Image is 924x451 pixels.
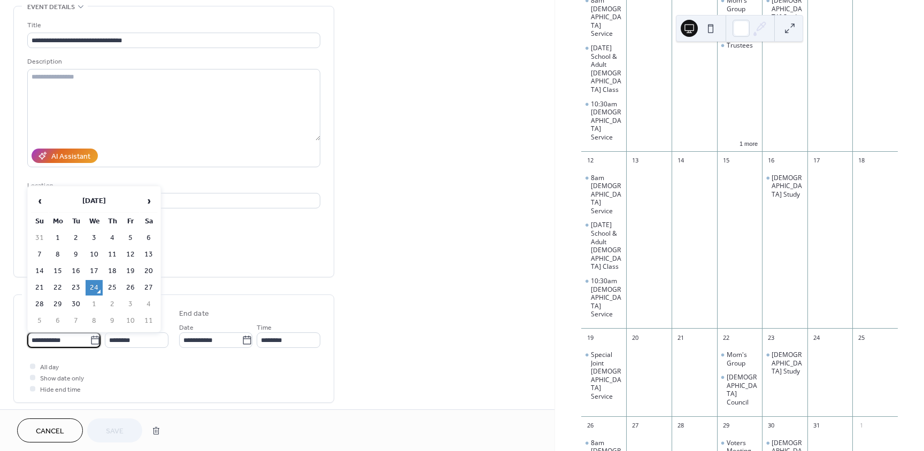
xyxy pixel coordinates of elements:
div: 13 [629,155,641,167]
td: 26 [122,280,139,296]
div: 1 [856,420,867,432]
div: [DATE] School & Adult [DEMOGRAPHIC_DATA] Class [591,221,622,271]
td: 22 [49,280,66,296]
td: 24 [86,280,103,296]
td: 11 [104,247,121,262]
td: 1 [49,230,66,246]
span: Date [179,322,194,333]
th: Fr [122,214,139,229]
span: Show date only [40,373,84,384]
span: Hide end time [40,384,81,395]
th: Tu [67,214,84,229]
span: › [141,190,157,212]
td: 1 [86,297,103,312]
div: 10:30am [DEMOGRAPHIC_DATA] Service [591,277,622,318]
div: Church Council [717,373,763,406]
td: 4 [104,230,121,246]
td: 2 [67,230,84,246]
div: [DEMOGRAPHIC_DATA] Study [772,174,803,199]
td: 6 [49,313,66,329]
td: 5 [31,313,48,329]
div: 20 [629,332,641,344]
div: 23 [765,332,777,344]
div: 25 [856,332,867,344]
div: Mom's Group [727,351,758,367]
div: Trustees [727,41,753,50]
span: Time [257,322,272,333]
td: 9 [67,247,84,262]
th: Th [104,214,121,229]
div: 16 [765,155,777,167]
td: 11 [140,313,157,329]
div: 29 [720,420,732,432]
button: AI Assistant [32,149,98,163]
div: 10:30am [DEMOGRAPHIC_DATA] Service [591,100,622,142]
span: Event details [27,2,75,13]
div: Special Joint [DEMOGRAPHIC_DATA] Service [591,351,622,401]
td: 3 [86,230,103,246]
div: 26 [584,420,596,432]
td: 19 [122,263,139,279]
div: AI Assistant [51,151,90,162]
div: 10:30am Church Service [581,277,627,318]
div: 22 [720,332,732,344]
div: 24 [811,332,822,344]
div: 21 [675,332,687,344]
td: 9 [104,313,121,329]
div: 17 [811,155,822,167]
div: 19 [584,332,596,344]
td: 6 [140,230,157,246]
div: End date [179,308,209,320]
th: We [86,214,103,229]
td: 10 [86,247,103,262]
span: All day [40,362,59,373]
td: 7 [31,247,48,262]
span: ‹ [32,190,48,212]
td: 5 [122,230,139,246]
div: 18 [856,155,867,167]
div: 12 [584,155,596,167]
th: Su [31,214,48,229]
div: 10:30am Church Service [581,100,627,142]
td: 29 [49,297,66,312]
div: Description [27,56,318,67]
div: 14 [675,155,687,167]
button: 1 more [735,138,762,147]
td: 13 [140,247,157,262]
td: 18 [104,263,121,279]
td: 23 [67,280,84,296]
td: 17 [86,263,103,279]
th: Mo [49,214,66,229]
div: 15 [720,155,732,167]
td: 3 [122,297,139,312]
div: Sunday School & Adult Bible Class [581,221,627,271]
div: 27 [629,420,641,432]
td: 28 [31,297,48,312]
div: Sunday School & Adult Bible Class [581,44,627,94]
div: 8am [DEMOGRAPHIC_DATA] Service [591,174,622,215]
td: 16 [67,263,84,279]
div: 28 [675,420,687,432]
div: [DEMOGRAPHIC_DATA] Study [772,351,803,376]
td: 10 [122,313,139,329]
div: Trustees [717,41,763,50]
td: 21 [31,280,48,296]
td: 25 [104,280,121,296]
button: Cancel [17,418,83,442]
th: Sa [140,214,157,229]
td: 4 [140,297,157,312]
div: [DATE] School & Adult [DEMOGRAPHIC_DATA] Class [591,44,622,94]
td: 31 [31,230,48,246]
td: 15 [49,263,66,279]
th: [DATE] [49,190,139,213]
td: 7 [67,313,84,329]
span: Cancel [36,426,64,437]
td: 27 [140,280,157,296]
div: Mom's Group [717,351,763,367]
td: 14 [31,263,48,279]
div: [DEMOGRAPHIC_DATA] Council [727,373,758,406]
td: 30 [67,297,84,312]
td: 12 [122,247,139,262]
div: 8am Church Service [581,174,627,215]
